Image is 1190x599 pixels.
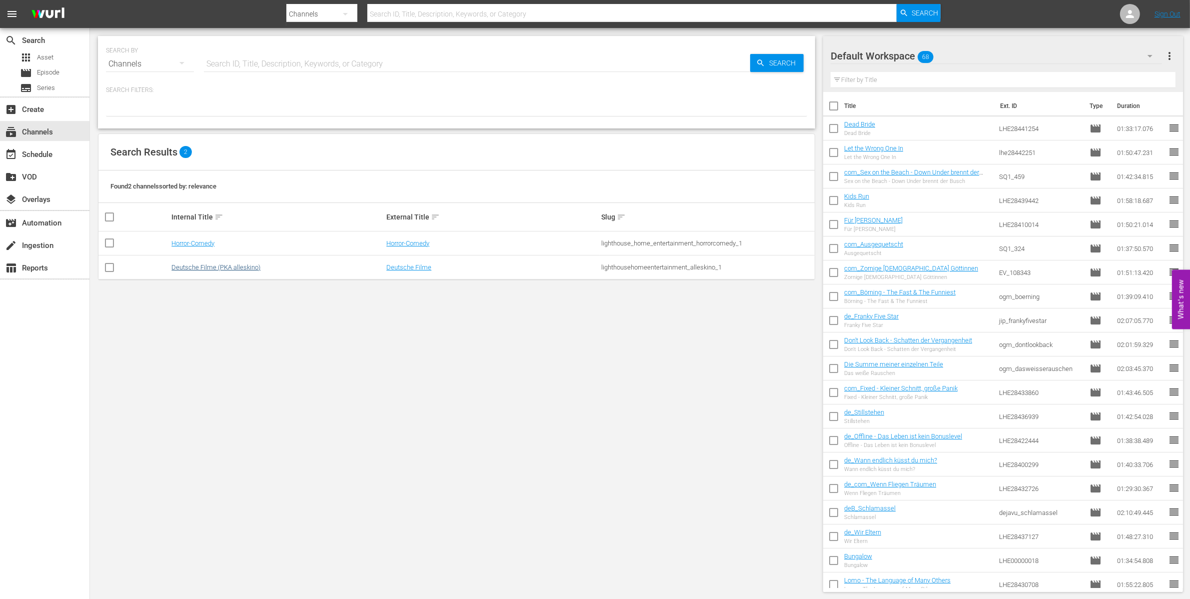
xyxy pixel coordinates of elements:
td: ogm_dontlookback [995,332,1086,356]
span: reorder [1168,434,1180,446]
td: 01:50:47.231 [1113,140,1168,164]
a: com_Zornige [DEMOGRAPHIC_DATA] Göttinnen [844,264,978,272]
a: Die Summe meiner einzelnen Teile [844,360,943,368]
div: Das weiße Rauschen [844,370,943,376]
div: Offline - Das Leben ist kein Bonuslevel [844,442,962,448]
a: com_Sex on the Beach - Down Under brennt der Busch [844,168,983,183]
td: ogm_dasweisserauschen [995,356,1086,380]
span: Search [765,54,804,72]
td: 01:39:09.410 [1113,284,1168,308]
span: Search [5,34,17,46]
span: reorder [1168,554,1180,566]
p: Search Filters: [106,86,807,94]
div: Sex on the Beach - Down Under brennt der Busch [844,178,991,184]
span: Episode [1090,218,1102,230]
a: de_Stillstehen [844,408,884,416]
span: Schedule [5,148,17,160]
span: Episode [1090,146,1102,158]
td: LHE28432726 [995,476,1086,500]
span: Episode [1090,458,1102,470]
span: Episode [1090,290,1102,302]
td: 01:50:21.014 [1113,212,1168,236]
div: External Title [386,211,598,223]
span: reorder [1168,458,1180,470]
a: Bungalow [844,552,872,560]
span: reorder [1168,122,1180,134]
span: sort [214,212,223,221]
a: de_com_Wenn Fliegen Träumen [844,480,936,488]
a: Kids Run [844,192,869,200]
td: 02:10:49.445 [1113,500,1168,524]
a: Deutsche Filme [386,263,431,271]
div: Channels [106,50,194,78]
span: reorder [1168,386,1180,398]
span: VOD [5,171,17,183]
span: Found 2 channels sorted by: relevance [110,182,216,190]
div: Let the Wrong One In [844,154,903,160]
button: Search [897,4,941,22]
span: reorder [1168,290,1180,302]
td: LHE28437127 [995,524,1086,548]
td: LHE28439442 [995,188,1086,212]
td: 01:55:22.805 [1113,572,1168,596]
a: de_Franky Five Star [844,312,899,320]
span: Episode [1090,410,1102,422]
span: Episode [1090,530,1102,542]
span: 2 [179,146,192,158]
span: Episode [37,67,59,77]
a: Dead Bride [844,120,875,128]
a: de_Wir Eltern [844,528,881,536]
div: lighthousehomeentertainment_alleskino_1 [601,263,813,271]
td: LHE28410014 [995,212,1086,236]
th: Ext. ID [994,92,1084,120]
button: Search [750,54,804,72]
td: 01:33:17.076 [1113,116,1168,140]
span: Automation [5,217,17,229]
th: Title [844,92,994,120]
span: sort [617,212,626,221]
span: Episode [1090,338,1102,350]
td: dejavu_schlamassel [995,500,1086,524]
a: Don't Look Back - Schatten der Vergangenheit [844,336,972,344]
div: Bungalow [844,562,872,568]
td: 01:40:33.706 [1113,452,1168,476]
td: 01:38:38.489 [1113,428,1168,452]
div: Wir Eltern [844,538,881,544]
td: 02:01:59.329 [1113,332,1168,356]
span: Reports [5,262,17,274]
td: SQ1_459 [995,164,1086,188]
span: reorder [1168,266,1180,278]
div: Don't Look Back - Schatten der Vergangenheit [844,346,972,352]
div: Fixed - Kleiner Schnitt, große Panik [844,394,958,400]
span: Asset [20,51,32,63]
span: reorder [1168,242,1180,254]
span: Episode [1090,506,1102,518]
div: Wann endlich küsst du mich? [844,466,937,472]
div: Internal Title [171,211,383,223]
a: de_Wann endlich küsst du mich? [844,456,937,464]
span: Episode [1090,266,1102,278]
a: Sign Out [1155,10,1181,18]
td: 01:42:34.815 [1113,164,1168,188]
div: Stillstehen [844,418,884,424]
img: ans4CAIJ8jUAAAAAAAAAAAAAAAAAAAAAAAAgQb4GAAAAAAAAAAAAAAAAAAAAAAAAJMjXAAAAAAAAAAAAAAAAAAAAAAAAgAT5G... [24,2,72,26]
span: Create [5,103,17,115]
div: Wenn Fliegen Träumen [844,490,936,496]
div: Schlamassel [844,514,896,520]
td: ogm_boerning [995,284,1086,308]
td: LHE28441254 [995,116,1086,140]
span: reorder [1168,578,1180,590]
span: reorder [1168,362,1180,374]
td: 01:37:50.570 [1113,236,1168,260]
td: 02:07:05.770 [1113,308,1168,332]
div: Franky Five Star [844,322,899,328]
td: SQ1_324 [995,236,1086,260]
div: Ausgequetscht [844,250,903,256]
div: lighthouse_home_entertainment_horrorcomedy_1 [601,239,813,247]
a: Lomo - The Language of Many Others [844,576,951,584]
span: Episode [1090,386,1102,398]
span: Episode [1090,554,1102,566]
span: Episode [1090,434,1102,446]
span: reorder [1168,170,1180,182]
span: Series [37,83,55,93]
